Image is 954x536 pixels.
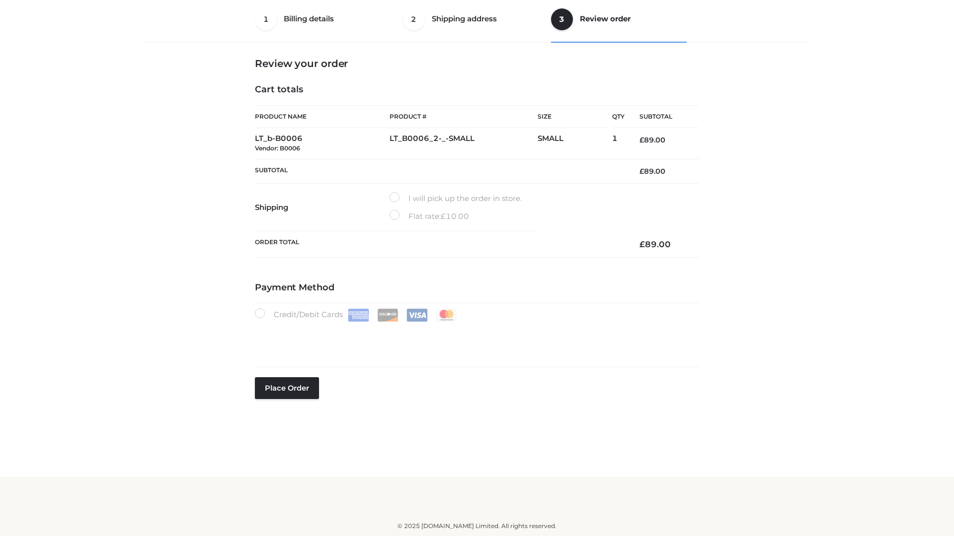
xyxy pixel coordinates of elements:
bdi: 89.00 [639,135,665,144]
td: LT_B0006_2-_-SMALL [390,128,538,159]
img: Visa [406,309,428,322]
label: Flat rate: [390,210,469,223]
h3: Review your order [255,58,699,69]
bdi: 10.00 [441,211,469,221]
img: Mastercard [436,309,457,322]
th: Shipping [255,184,390,231]
span: £ [639,167,644,176]
iframe: Secure payment input frame [253,320,697,356]
td: SMALL [538,128,612,159]
button: Place order [255,377,319,399]
th: Size [538,106,607,128]
td: 1 [612,128,625,159]
img: Discover [377,309,398,322]
th: Subtotal [255,159,625,183]
label: Credit/Debit Cards [255,308,458,322]
label: I will pick up the order in store. [390,192,522,205]
div: © 2025 [DOMAIN_NAME] Limited. All rights reserved. [148,521,806,531]
h4: Cart totals [255,84,699,95]
img: Amex [348,309,369,322]
th: Product # [390,105,538,128]
th: Product Name [255,105,390,128]
span: £ [639,135,644,144]
th: Order Total [255,231,625,258]
th: Subtotal [625,106,699,128]
span: £ [639,239,645,249]
h4: Payment Method [255,282,699,293]
span: £ [441,211,446,221]
small: Vendor: B0006 [255,144,300,152]
bdi: 89.00 [639,167,665,176]
bdi: 89.00 [639,239,671,249]
th: Qty [612,105,625,128]
td: LT_b-B0006 [255,128,390,159]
